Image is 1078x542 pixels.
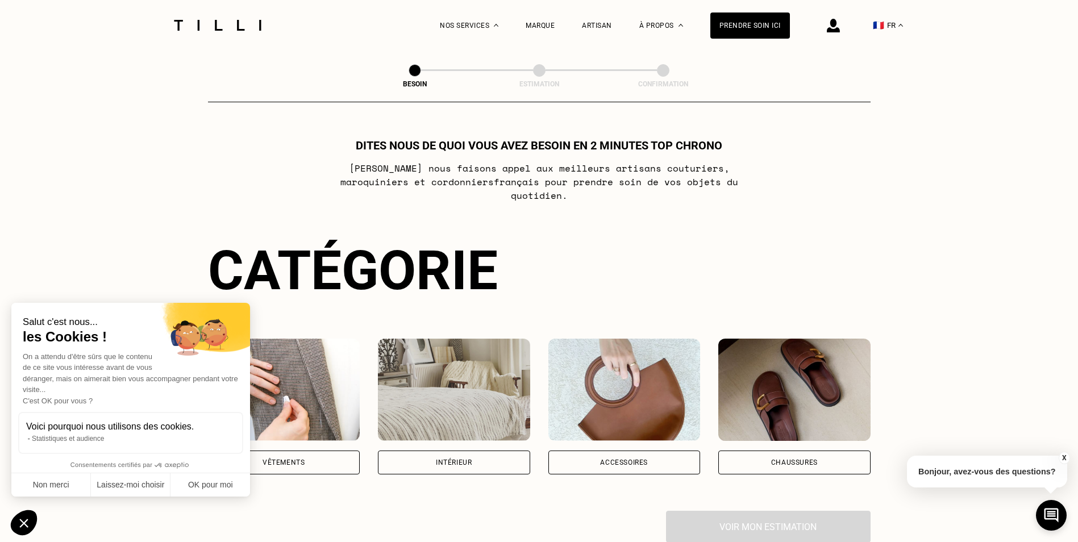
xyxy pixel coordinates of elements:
[358,80,472,88] div: Besoin
[600,459,648,466] div: Accessoires
[494,24,498,27] img: Menu déroulant
[436,459,472,466] div: Intérieur
[582,22,612,30] a: Artisan
[263,459,305,466] div: Vêtements
[827,19,840,32] img: icône connexion
[482,80,596,88] div: Estimation
[898,24,903,27] img: menu déroulant
[907,456,1067,487] p: Bonjour, avez-vous des questions?
[208,339,360,441] img: Vêtements
[1058,452,1069,464] button: X
[606,80,720,88] div: Confirmation
[771,459,818,466] div: Chaussures
[378,339,530,441] img: Intérieur
[710,12,790,39] a: Prendre soin ici
[718,339,871,441] img: Chaussures
[679,24,683,27] img: Menu déroulant à propos
[873,20,884,31] span: 🇫🇷
[170,20,265,31] img: Logo du service de couturière Tilli
[208,239,871,302] div: Catégorie
[548,339,701,441] img: Accessoires
[526,22,555,30] a: Marque
[356,139,722,152] h1: Dites nous de quoi vous avez besoin en 2 minutes top chrono
[314,161,764,202] p: [PERSON_NAME] nous faisons appel aux meilleurs artisans couturiers , maroquiniers et cordonniers ...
